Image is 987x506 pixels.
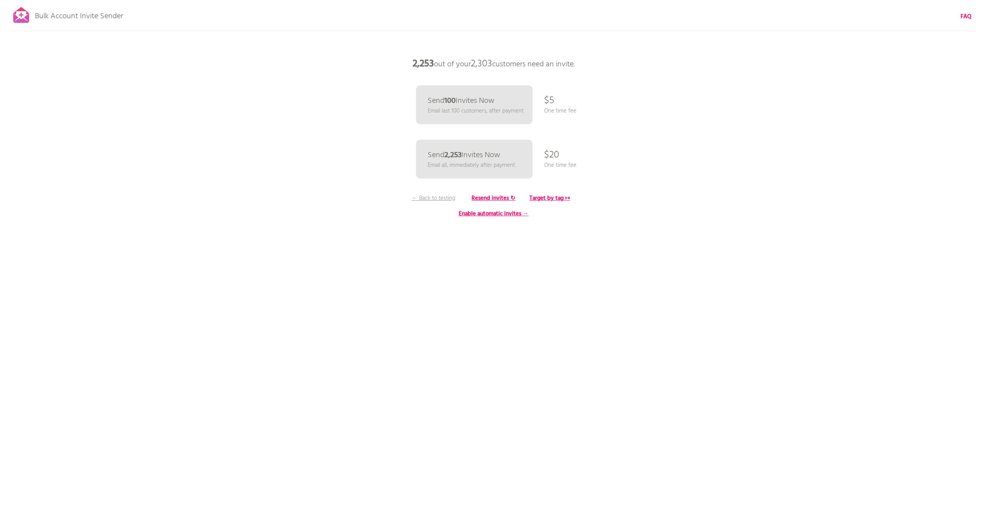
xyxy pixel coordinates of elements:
p: Send Invites Now [428,97,494,105]
a: Send100Invites Now Email last 100 customers, after payment [416,85,533,124]
p: One time fee [544,107,576,115]
b: 2,253 [444,149,461,161]
a: Send2,253Invites Now Email all, immediately after payment [416,140,533,178]
p: Email all, immediately after payment [428,161,515,170]
p: One time fee [544,161,576,170]
span: 2,303 [471,56,492,72]
p: Bulk Account Invite Sender [35,5,123,24]
b: 100 [444,95,456,107]
p: $5 [544,89,554,113]
p: Send Invites Now [428,151,500,159]
b: 2,253 [413,56,434,72]
b: Target by tag ↦ [529,194,570,203]
b: Enable automatic invites → [459,209,529,218]
p: out of your customers need an invite. [377,52,610,76]
b: Resend invites ↻ [472,194,515,203]
p: Email last 100 customers, after payment [428,107,524,115]
p: $20 [544,144,559,167]
p: ← Back to testing [404,194,463,203]
a: FAQ [961,12,971,21]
